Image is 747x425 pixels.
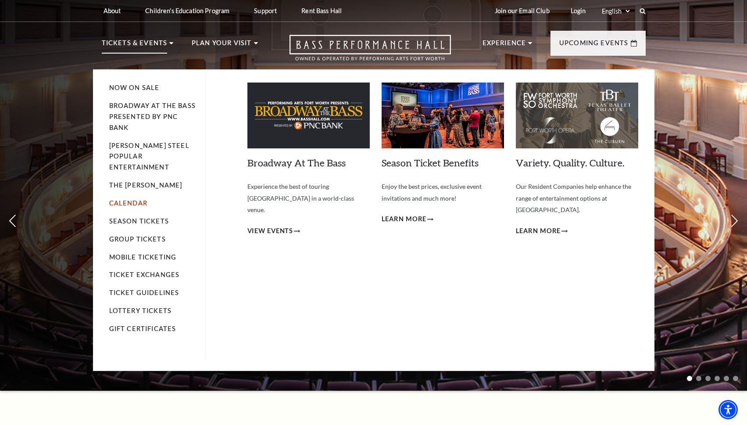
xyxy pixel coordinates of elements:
[254,7,277,14] p: Support
[718,400,738,419] div: Accessibility Menu
[109,142,189,171] a: [PERSON_NAME] Steel Popular Entertainment
[145,7,229,14] p: Children's Education Program
[600,7,631,15] select: Select:
[192,38,252,54] p: Plan Your Visit
[258,35,483,69] a: Open this option
[559,38,629,54] p: Upcoming Events
[109,217,169,225] a: Season Tickets
[247,83,370,148] img: Broadway At The Bass
[382,181,504,204] p: Enjoy the best prices, exclusive event invitations and much more!
[516,226,561,237] span: Learn More
[247,157,346,169] a: Broadway At The Bass
[516,157,625,169] a: Variety. Quality. Culture.
[516,83,638,148] img: Variety. Quality. Culture.
[516,181,638,216] p: Our Resident Companies help enhance the range of entertainment options at [GEOGRAPHIC_DATA].
[109,271,180,278] a: Ticket Exchanges
[301,7,342,14] p: Rent Bass Hall
[382,157,479,169] a: Season Ticket Benefits
[382,83,504,148] img: Season Ticket Benefits
[382,214,434,225] a: Learn More Season Ticket Benefits
[109,235,166,243] a: Group Tickets
[382,214,427,225] span: Learn More
[109,325,176,332] a: Gift Certificates
[109,253,177,261] a: Mobile Ticketing
[109,289,179,296] a: Ticket Guidelines
[483,38,526,54] p: Experience
[109,199,147,207] a: Calendar
[109,84,160,91] a: Now On Sale
[102,38,168,54] p: Tickets & Events
[109,181,182,189] a: The [PERSON_NAME]
[104,7,121,14] p: About
[247,181,370,216] p: Experience the best of touring [GEOGRAPHIC_DATA] in a world-class venue.
[516,226,568,237] a: Learn More Variety. Quality. Culture.
[109,102,196,131] a: Broadway At The Bass presented by PNC Bank
[109,307,172,314] a: Lottery Tickets
[247,226,300,237] a: View Events
[247,226,293,237] span: View Events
